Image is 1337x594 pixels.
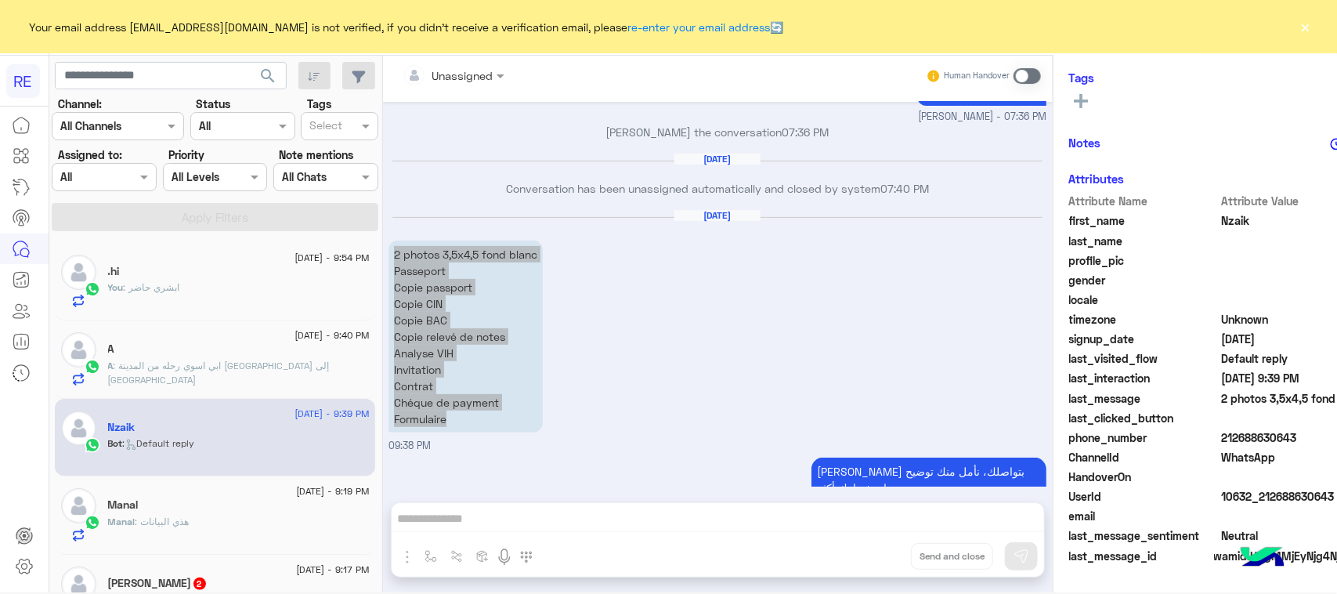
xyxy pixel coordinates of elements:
span: [DATE] - 9:17 PM [297,563,370,577]
span: last_clicked_button [1069,410,1219,426]
small: Human Handover [945,70,1010,82]
span: 09:38 PM [388,440,431,451]
span: [PERSON_NAME] - 07:36 PM [918,110,1046,125]
span: ابي اسوي رحله من المدينة المنورة إلى حائل [108,360,330,386]
span: You [108,281,124,293]
a: re-enter your email address [628,20,771,34]
span: last_interaction [1069,370,1219,386]
span: ChannelId [1069,449,1219,465]
img: defaultAdmin.png [61,488,96,523]
span: [DATE] - 9:19 PM [297,484,370,498]
img: WhatsApp [85,281,100,297]
img: WhatsApp [85,515,100,531]
label: Status [196,96,230,112]
h6: Notes [1069,136,1101,150]
span: 2 [193,578,206,590]
span: HandoverOn [1069,469,1219,485]
span: Bot [108,437,123,449]
img: WhatsApp [85,359,100,375]
span: timezone [1069,311,1219,328]
p: Conversation has been unassigned automatically and closed by system [388,180,1046,197]
span: phone_number [1069,429,1219,446]
span: locale [1069,292,1219,308]
h5: A [108,342,114,356]
span: 07:36 PM [782,125,829,139]
span: Manal [108,516,136,527]
span: : Default reply [123,437,195,449]
span: last_name [1069,233,1219,249]
p: 17/9/2025, 9:38 PM [388,241,543,433]
p: [PERSON_NAME] the conversation [388,124,1046,140]
img: WhatsApp [85,437,100,453]
span: first_name [1069,212,1219,229]
span: A [108,360,114,371]
div: RE [6,64,40,98]
span: last_message_sentiment [1069,527,1219,544]
span: UserId [1069,488,1219,505]
span: Your email address [EMAIL_ADDRESS][DOMAIN_NAME] is not verified, if you didn't receive a verifica... [30,19,784,35]
img: hulul-logo.png [1235,531,1290,586]
span: هذي البيانات [136,516,190,527]
h5: Manal [108,498,139,512]
label: Priority [168,147,204,163]
span: search [258,67,277,85]
p: 17/9/2025, 9:38 PM [811,458,1046,502]
h6: [DATE] [674,210,761,221]
span: [DATE] - 9:54 PM [295,251,370,265]
label: Tags [307,96,331,112]
h5: .hi [108,265,120,278]
label: Assigned to: [58,147,122,163]
span: [DATE] - 9:39 PM [295,407,370,421]
img: defaultAdmin.png [61,255,96,290]
div: Select [307,117,342,137]
span: profile_pic [1069,252,1219,269]
span: email [1069,508,1219,524]
span: Attribute Name [1069,193,1219,209]
span: [DATE] - 9:40 PM [295,328,370,342]
span: last_message [1069,390,1219,407]
button: search [249,62,287,96]
span: last_message_id [1069,548,1211,564]
h6: [DATE] [674,154,761,165]
img: defaultAdmin.png [61,332,96,368]
img: defaultAdmin.png [61,411,96,446]
button: Send and close [911,543,993,570]
span: signup_date [1069,331,1219,347]
h6: Attributes [1069,172,1125,186]
span: ابشري حاضر [124,281,180,293]
button: × [1298,19,1314,34]
label: Note mentions [279,147,353,163]
span: gender [1069,272,1219,288]
label: Channel: [58,96,102,112]
span: 07:40 PM [880,182,929,195]
h5: Nzaik [108,421,136,434]
button: Apply Filters [52,203,378,231]
h5: فيصل بن عمر ابن دجران [108,577,208,590]
span: last_visited_flow [1069,350,1219,367]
